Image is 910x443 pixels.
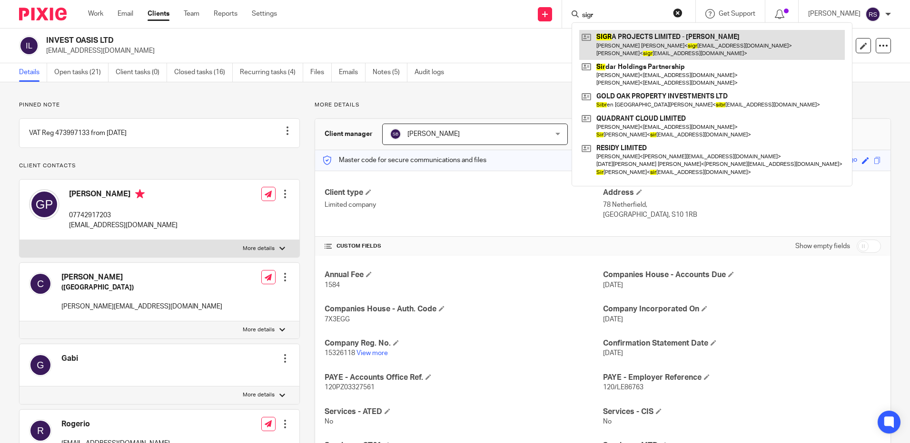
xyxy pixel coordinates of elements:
p: [EMAIL_ADDRESS][DOMAIN_NAME] [69,221,178,230]
h4: CUSTOM FIELDS [325,242,603,250]
img: svg%3E [865,7,880,22]
p: [PERSON_NAME] [808,9,861,19]
p: More details [315,101,891,109]
span: 1584 [325,282,340,289]
a: View more [356,350,388,356]
img: svg%3E [29,354,52,376]
h4: Gabi [61,354,78,364]
h4: Annual Fee [325,270,603,280]
p: [PERSON_NAME][EMAIL_ADDRESS][DOMAIN_NAME] [61,302,222,311]
h4: [PERSON_NAME] [69,189,178,201]
p: Client contacts [19,162,300,170]
a: Closed tasks (16) [174,63,233,82]
p: [EMAIL_ADDRESS][DOMAIN_NAME] [46,46,762,56]
a: Email [118,9,133,19]
a: Emails [339,63,366,82]
span: 120PZ03327561 [325,384,375,391]
i: Primary [135,189,145,199]
img: svg%3E [19,36,39,56]
a: Client tasks (0) [116,63,167,82]
h4: Services - ATED [325,407,603,417]
h4: PAYE - Employer Reference [603,373,881,383]
a: Team [184,9,199,19]
input: Search [581,11,667,20]
span: 7X3EGG [325,316,350,323]
a: Details [19,63,47,82]
span: Get Support [719,10,755,17]
span: [DATE] [603,350,623,356]
img: Pixie [19,8,67,20]
h4: [PERSON_NAME] [61,272,222,282]
p: More details [243,326,275,334]
h4: Company Reg. No. [325,338,603,348]
h4: PAYE - Accounts Office Ref. [325,373,603,383]
span: 15326118 [325,350,355,356]
button: Clear [673,8,682,18]
a: Files [310,63,332,82]
img: svg%3E [29,189,59,220]
a: Open tasks (21) [54,63,109,82]
h3: Client manager [325,129,373,139]
img: svg%3E [29,272,52,295]
h4: Confirmation Statement Date [603,338,881,348]
a: Recurring tasks (4) [240,63,303,82]
img: svg%3E [390,128,401,140]
a: Audit logs [415,63,451,82]
a: Notes (5) [373,63,407,82]
h4: Services - CIS [603,407,881,417]
a: Work [88,9,103,19]
img: svg%3E [29,419,52,442]
h4: Client type [325,188,603,198]
a: Reports [214,9,237,19]
h4: Companies House - Accounts Due [603,270,881,280]
a: Settings [252,9,277,19]
p: 07742917203 [69,211,178,220]
p: Limited company [325,200,603,210]
p: Master code for secure communications and files [322,155,486,165]
h4: Address [603,188,881,198]
span: [PERSON_NAME] [407,131,460,137]
span: [DATE] [603,282,623,289]
a: Clients [148,9,169,19]
span: [DATE] [603,316,623,323]
p: More details [243,245,275,252]
p: [GEOGRAPHIC_DATA], S10 1RB [603,210,881,220]
h5: ([GEOGRAPHIC_DATA]) [61,283,222,292]
span: No [603,418,612,425]
span: 120/LE86763 [603,384,643,391]
span: No [325,418,333,425]
h4: Companies House - Auth. Code [325,304,603,314]
h4: Rogerio [61,419,170,429]
p: More details [243,391,275,399]
p: 78 Netherfield, [603,200,881,210]
label: Show empty fields [795,241,850,251]
h4: Company Incorporated On [603,304,881,314]
p: Pinned note [19,101,300,109]
h2: INVEST OASIS LTD [46,36,618,46]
